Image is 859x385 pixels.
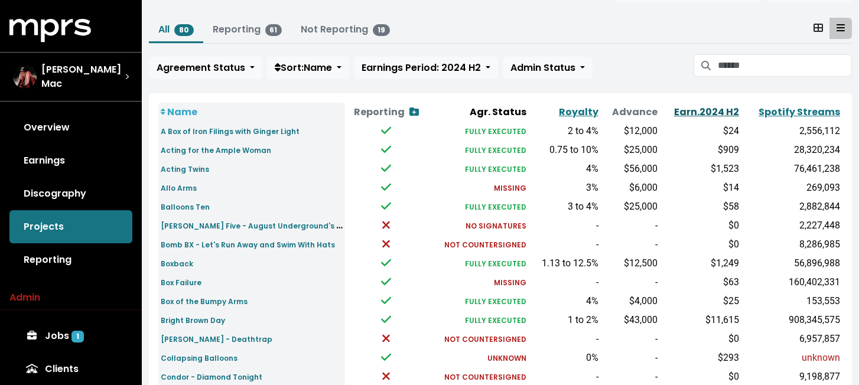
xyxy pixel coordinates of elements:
td: $0 [660,216,741,235]
td: 56,896,988 [741,254,842,273]
td: - [529,273,601,292]
td: - [529,235,601,254]
a: A Box of Iron Filings with Ginger Light [161,124,300,138]
span: unknown [802,352,840,363]
a: Acting for the Ample Woman [161,143,271,156]
small: NOT COUNTERSIGNED [444,334,526,344]
td: $909 [660,141,741,159]
input: Search projects [718,54,852,77]
td: $25 [660,292,741,311]
span: 80 [174,24,194,36]
th: Advance [601,103,660,122]
td: - [601,348,660,367]
small: Collapsing Balloons [161,353,237,363]
small: Boxback [161,259,193,269]
small: FULLY EXECUTED [465,145,526,155]
a: Discography [9,177,132,210]
a: Bomb BX - Let's Run Away and Swim With Hats [161,237,335,251]
td: $58 [660,197,741,216]
a: Box of the Bumpy Arms [161,294,248,308]
small: FULLY EXECUTED [465,259,526,269]
a: Bright Brown Day [161,313,225,327]
span: $56,000 [624,163,658,174]
small: A Box of Iron Filings with Ginger Light [161,126,300,136]
span: Earnings Period: 2024 H2 [362,61,481,74]
td: 28,320,234 [741,141,842,159]
a: Box Failure [161,275,201,289]
td: $0 [660,329,741,348]
a: Reporting [9,243,132,276]
td: - [529,329,601,348]
a: Reporting61 [213,22,282,36]
svg: Card View [814,23,823,32]
small: Condor - Diamond Tonight [161,372,262,382]
small: FULLY EXECUTED [465,164,526,174]
span: $12,000 [624,125,658,136]
small: Acting for the Ample Woman [161,145,271,155]
span: Agreement Status [157,61,245,74]
small: Box Failure [161,278,201,288]
span: $4,000 [629,295,658,306]
td: 6,957,857 [741,329,842,348]
small: MISSING [494,183,526,193]
span: Sort: Name [275,61,332,74]
small: FULLY EXECUTED [465,315,526,325]
a: [PERSON_NAME] Five - August Underground's Penance [161,218,370,232]
td: 908,345,575 [741,311,842,329]
td: 8,286,985 [741,235,842,254]
td: 153,553 [741,292,842,311]
td: $1,523 [660,159,741,178]
td: 3% [529,178,601,197]
td: $0 [660,235,741,254]
td: $63 [660,273,741,292]
span: 61 [265,24,282,36]
small: FULLY EXECUTED [465,202,526,212]
button: Agreement Status [149,57,262,79]
button: Earnings Period: 2024 H2 [354,57,498,79]
small: FULLY EXECUTED [465,296,526,306]
td: - [601,235,660,254]
small: MISSING [494,278,526,288]
td: 76,461,238 [741,159,842,178]
td: 3 to 4% [529,197,601,216]
a: Earn.2024 H2 [674,105,739,119]
td: - [529,216,601,235]
small: FULLY EXECUTED [465,126,526,136]
td: - [601,216,660,235]
a: Boxback [161,256,193,270]
td: 160,402,331 [741,273,842,292]
span: 19 [373,24,390,36]
small: Bright Brown Day [161,315,225,325]
th: Reporting [345,103,427,122]
a: Royalty [559,105,598,119]
td: 1.13 to 12.5% [529,254,601,273]
td: $14 [660,178,741,197]
td: 1 to 2% [529,311,601,329]
td: 4% [529,159,601,178]
a: Acting Twins [161,162,209,175]
span: Admin Status [510,61,575,74]
td: $1,249 [660,254,741,273]
a: Condor - Diamond Tonight [161,370,262,383]
small: NOT COUNTERSIGNED [444,372,526,382]
td: 2 to 4% [529,122,601,141]
td: 0% [529,348,601,367]
a: Not Reporting19 [301,22,390,36]
td: 269,093 [741,178,842,197]
td: $24 [660,122,741,141]
th: Name [158,103,345,122]
span: $6,000 [629,182,658,193]
small: Box of the Bumpy Arms [161,296,248,306]
svg: Table View [837,23,845,32]
small: Bomb BX - Let's Run Away and Swim With Hats [161,240,335,250]
button: Sort:Name [267,57,349,79]
a: mprs logo [9,23,91,37]
a: Jobs 1 [9,319,132,353]
td: 2,227,448 [741,216,842,235]
td: 2,882,844 [741,197,842,216]
a: Allo Arms [161,181,197,194]
span: 1 [71,331,84,342]
small: [PERSON_NAME] - Deathtrap [161,334,272,344]
a: [PERSON_NAME] - Deathtrap [161,332,272,345]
